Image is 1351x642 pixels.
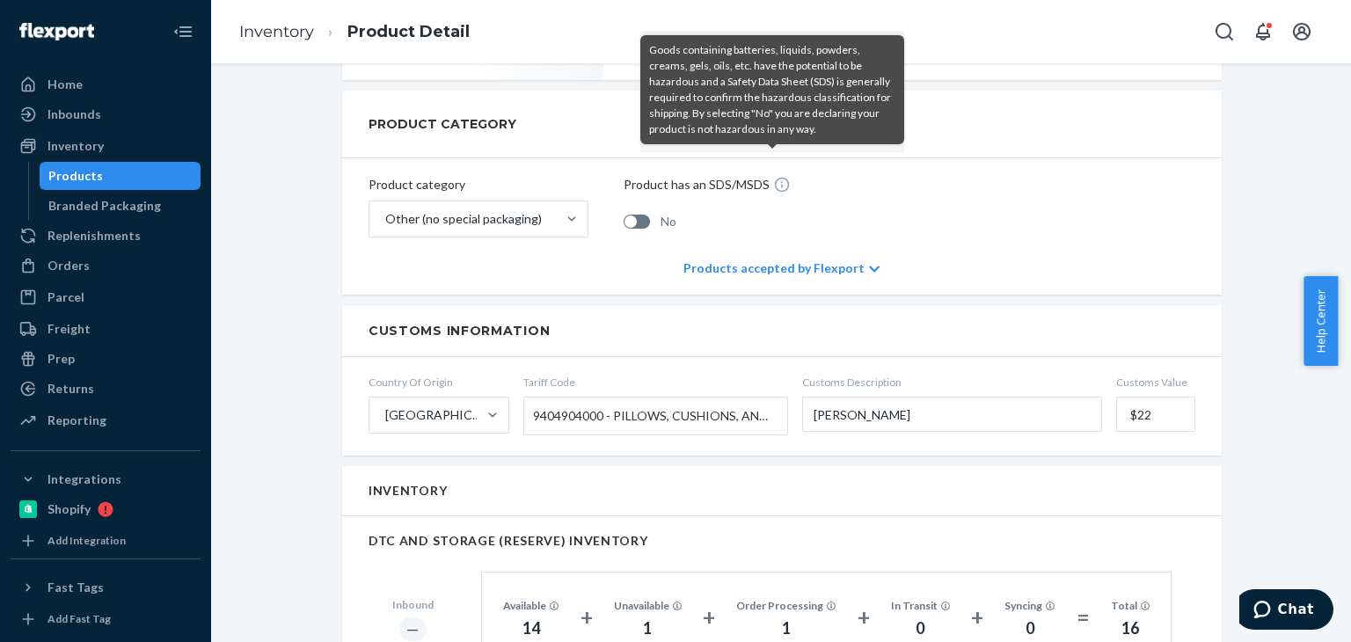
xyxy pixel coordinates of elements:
p: Product category [369,176,588,193]
div: Home [47,76,83,93]
div: Inbound [392,597,434,612]
div: Add Integration [47,533,126,548]
div: + [703,602,715,633]
img: Flexport logo [19,23,94,40]
h2: Customs Information [369,323,1195,339]
iframe: Opens a widget where you can chat to one of our agents [1239,589,1333,633]
div: Reporting [47,412,106,429]
div: 16 [1111,617,1150,640]
div: Shopify [47,500,91,518]
button: Close Navigation [165,14,201,49]
div: 0 [891,617,951,640]
div: Fast Tags [47,579,104,596]
button: Help Center [1304,276,1338,366]
button: Open account menu [1284,14,1319,49]
a: Home [11,70,201,98]
button: Fast Tags [11,573,201,602]
a: Branded Packaging [40,192,201,220]
a: Parcel [11,283,201,311]
div: ― [399,617,427,641]
input: [GEOGRAPHIC_DATA] [383,406,385,424]
span: Tariff Code [523,375,788,390]
span: Customs Value [1116,375,1195,390]
a: Products [40,162,201,190]
div: + [971,602,983,633]
div: Goods containing batteries, liquids, powders, creams, gels, oils, etc. have the potential to be h... [640,35,904,144]
button: Integrations [11,465,201,493]
p: Product has an SDS/MSDS [624,176,770,193]
input: Customs Value [1116,397,1195,432]
div: [GEOGRAPHIC_DATA] [385,406,486,424]
ol: breadcrumbs [225,6,484,58]
div: Add Fast Tag [47,611,111,626]
div: Other (no special packaging) [385,210,542,228]
a: Add Integration [11,530,201,551]
div: = [1077,602,1090,633]
div: 0 [1004,617,1055,640]
div: Products accepted by Flexport [683,242,880,295]
div: Returns [47,380,94,398]
a: Replenishments [11,222,201,250]
div: 14 [503,617,559,640]
div: 1 [614,617,683,640]
span: 9404904000 - PILLOWS, CUSHIONS, AND SIMILAR FURNISHING [533,401,770,431]
a: Shopify [11,495,201,523]
a: Inbounds [11,100,201,128]
div: In Transit [891,598,951,613]
div: Parcel [47,288,84,306]
div: + [858,602,870,633]
div: Available [503,598,559,613]
span: Country Of Origin [369,375,509,390]
a: Orders [11,252,201,280]
div: Order Processing [736,598,836,613]
span: Customs Description [802,375,1102,390]
div: + [581,602,593,633]
a: Reporting [11,406,201,434]
div: Inbounds [47,106,101,123]
a: Inventory [239,22,314,41]
div: Products [48,167,103,185]
div: Freight [47,320,91,338]
div: Replenishments [47,227,141,244]
div: Unavailable [614,598,683,613]
span: No [661,213,676,230]
div: Total [1111,598,1150,613]
div: Prep [47,350,75,368]
div: Syncing [1004,598,1055,613]
h2: PRODUCT CATEGORY [369,108,516,140]
div: 1 [736,617,836,640]
div: Branded Packaging [48,197,161,215]
a: Product Detail [347,22,470,41]
h2: Inventory [369,484,447,497]
a: Add Fast Tag [11,609,201,630]
button: Open Search Box [1207,14,1242,49]
input: Other (no special packaging) [383,210,385,228]
a: Prep [11,345,201,373]
div: Orders [47,257,90,274]
a: Returns [11,375,201,403]
div: Inventory [47,137,104,155]
div: Integrations [47,471,121,488]
button: Open notifications [1245,14,1281,49]
a: Freight [11,315,201,343]
a: Inventory [11,132,201,160]
h2: DTC AND STORAGE (RESERVE) INVENTORY [369,534,1195,547]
